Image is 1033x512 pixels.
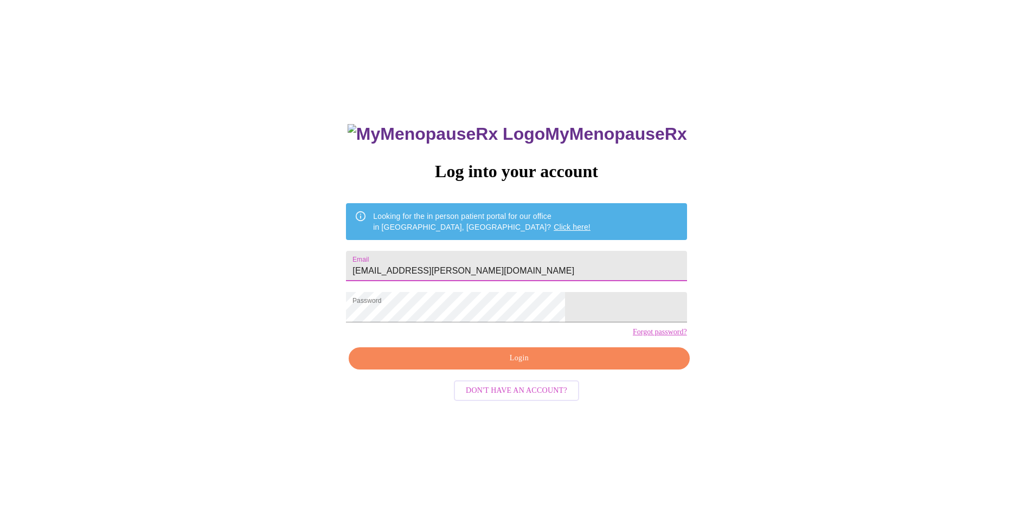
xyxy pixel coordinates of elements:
[349,347,689,370] button: Login
[348,124,687,144] h3: MyMenopauseRx
[348,124,545,144] img: MyMenopauseRx Logo
[466,384,567,398] span: Don't have an account?
[451,385,582,394] a: Don't have an account?
[346,161,686,182] h3: Log into your account
[361,352,677,365] span: Login
[454,380,579,401] button: Don't have an account?
[554,223,591,231] a: Click here!
[373,206,591,237] div: Looking for the in person patient portal for our office in [GEOGRAPHIC_DATA], [GEOGRAPHIC_DATA]?
[633,328,687,336] a: Forgot password?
